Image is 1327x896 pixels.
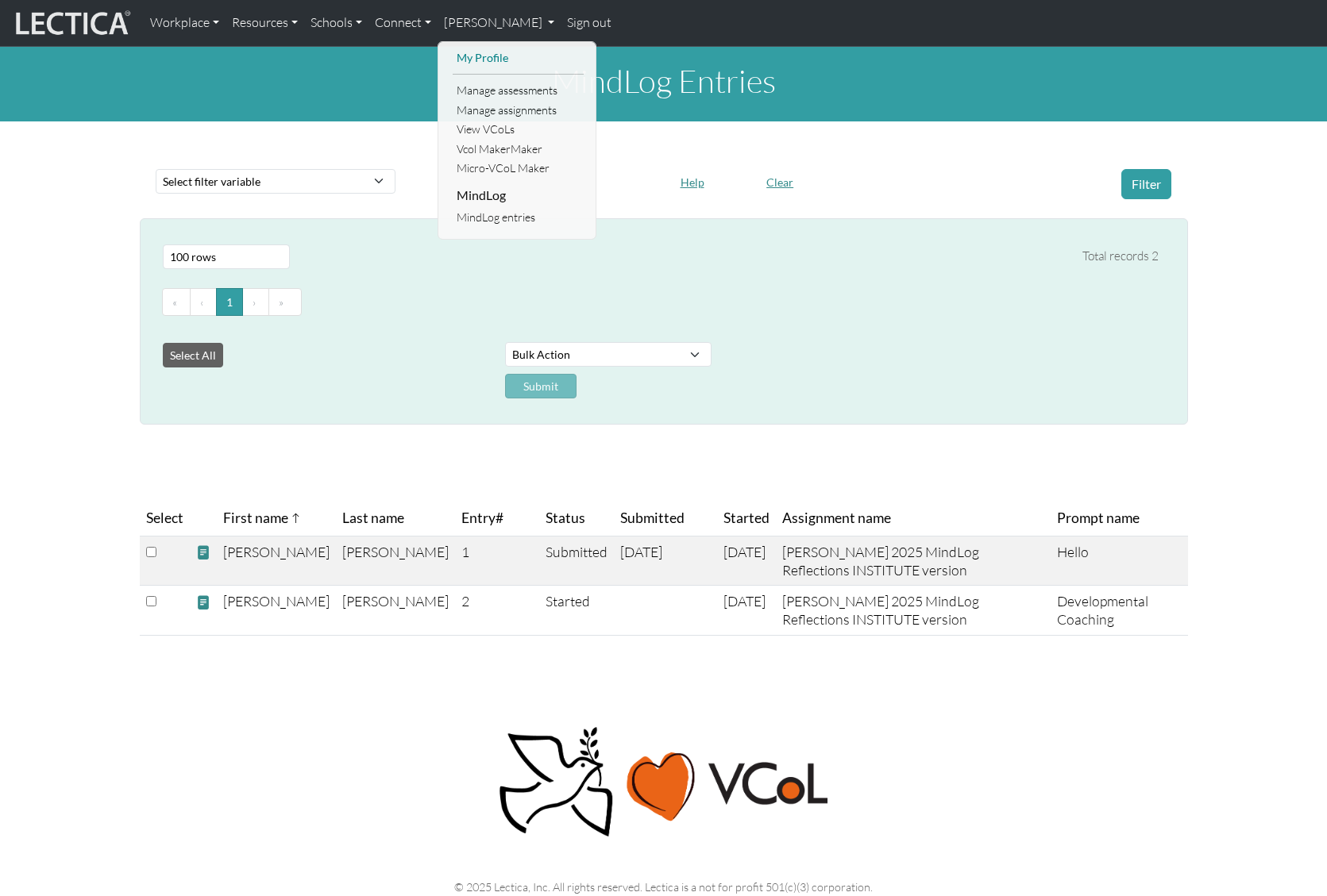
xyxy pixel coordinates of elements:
[453,120,584,140] a: View VCoLs
[539,536,614,586] td: Submitted
[140,501,190,536] th: Select
[453,81,584,101] a: Manage assessments
[455,536,539,586] td: 1
[782,507,891,529] span: Assignment name
[673,172,712,189] a: Help
[453,183,584,208] li: MindLog
[614,536,717,586] td: [DATE]
[1051,536,1188,586] td: Hello
[673,170,712,194] button: Help
[453,48,584,228] ul: [PERSON_NAME]
[620,507,685,529] span: Submitted
[163,288,1159,317] ul: Pagination
[336,586,455,636] td: [PERSON_NAME]
[336,536,455,586] td: [PERSON_NAME]
[453,48,584,68] a: My Profile
[163,343,223,367] button: Select All
[149,878,1178,896] p: © 2025 Lectica, Inc. All rights reserved. Lectica is a not for profit 501(c)(3) corporation.
[12,8,131,38] img: lecticalive
[336,501,455,536] th: Last name
[216,288,243,317] button: Go to page 1
[717,586,776,636] td: [DATE]
[1121,169,1171,199] button: Filter
[304,6,368,40] a: Schools
[223,507,301,529] span: First name
[217,586,336,636] td: [PERSON_NAME]
[453,159,584,179] a: Micro-VCoL Maker
[759,170,800,194] button: Clear
[217,536,336,586] td: [PERSON_NAME]
[546,507,585,529] span: Status
[717,501,776,536] th: Started
[453,208,584,228] a: MindLog entries
[461,507,533,529] span: Entry#
[455,586,539,636] td: 2
[717,536,776,586] td: [DATE]
[776,536,1051,586] td: [PERSON_NAME] 2025 MindLog Reflections INSTITUTE version
[144,6,226,40] a: Workplace
[368,6,438,40] a: Connect
[438,6,561,40] a: [PERSON_NAME]
[196,544,210,561] span: view
[494,725,834,840] img: Peace, love, VCoL
[561,6,618,40] a: Sign out
[1082,247,1159,267] div: Total records 2
[226,6,304,40] a: Resources
[453,140,584,160] a: Vcol MakerMaker
[539,586,614,636] td: Started
[776,586,1051,636] td: [PERSON_NAME] 2025 MindLog Reflections INSTITUTE version
[1051,586,1188,636] td: Developmental Coaching
[196,594,210,611] span: view
[1057,507,1140,529] span: Prompt name
[453,101,584,121] a: Manage assignments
